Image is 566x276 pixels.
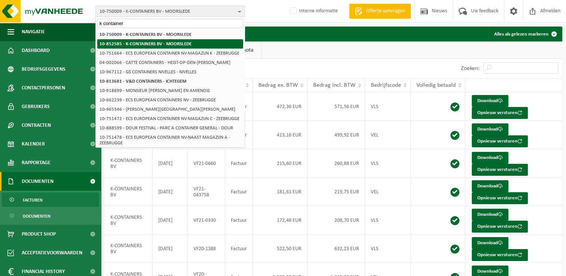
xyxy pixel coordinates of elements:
span: 10-750009 - K-CONTAINERS BV - MOORSLEDE [100,6,235,17]
label: Interne informatie [288,6,338,17]
td: VLS [365,206,411,234]
td: 219,75 EUR [308,178,365,206]
td: VLS [365,149,411,178]
a: Download [472,180,508,192]
a: Offerte aanvragen [349,4,411,19]
span: Facturen [23,193,43,207]
td: VF20-1388 [188,234,225,263]
td: 499,92 EUR [308,121,365,149]
td: K-CONTAINERS BV [105,234,153,263]
strong: 10-813681 - V&D CONTAINERS - ICHTEGEM [100,79,186,84]
button: Opnieuw versturen [472,249,528,261]
td: Factuur [225,178,253,206]
td: VEL [365,121,411,149]
strong: 10-852585 - K-CONTAINERS BV - MOORSLEDE [100,42,192,46]
li: 10-965346 - [PERSON_NAME][GEOGRAPHIC_DATA][PERSON_NAME] [97,105,243,114]
label: Zoeken: [461,65,480,71]
td: 208,70 EUR [308,206,365,234]
span: Documenten [23,209,51,223]
span: Rapportage [22,153,51,172]
td: K-CONTAINERS BV [105,178,153,206]
td: K-CONTAINERS BV [105,149,153,178]
span: Product Shop [22,225,56,243]
a: Download [472,209,508,221]
td: VLS [365,92,411,121]
span: Bedrag incl. BTW [313,82,355,88]
a: Documenten [2,209,99,223]
span: Volledig betaald [416,82,456,88]
td: 632,23 EUR [308,234,365,263]
a: Facturen [2,193,99,207]
td: K-CONTAINERS BV [105,206,153,234]
span: Offerte aanvragen [364,7,407,15]
td: Factuur [225,149,253,178]
input: Zoeken naar gekoppelde vestigingen [97,19,243,28]
td: 172,48 EUR [253,206,308,234]
button: Opnieuw versturen [472,107,528,119]
td: [DATE] [153,234,188,263]
td: 260,88 EUR [308,149,365,178]
td: 413,16 EUR [253,121,308,149]
td: Factuur [225,234,253,263]
td: [DATE] [153,206,188,234]
td: 522,50 EUR [253,234,308,263]
li: 10-751472 - ECS EUROPEAN CONTAINER NV-MAGAZIJN C - ZEEBRUGGE [97,114,243,123]
li: 10-918899 - MONSIEUR [PERSON_NAME] EN AMIENOIS [97,86,243,95]
a: Download [472,95,508,107]
span: Bedrag ex. BTW [258,82,298,88]
a: Download [472,152,508,164]
span: Contracten [22,116,51,135]
span: Navigatie [22,22,45,41]
button: Opnieuw versturen [472,164,528,176]
li: 10-888599 - DOUR FESTIVAL - PARC A CONTAINER GENERAL - DOUR [97,123,243,133]
a: Download [472,237,508,249]
td: 215,60 EUR [253,149,308,178]
li: 04-002066 - CATTE CONTAINERS - HEIST-OP-DEN-[PERSON_NAME] [97,58,243,67]
button: Opnieuw versturen [472,135,528,147]
span: Dashboard [22,41,50,60]
td: 571,56 EUR [308,92,365,121]
td: VF21-0330 [188,206,225,234]
li: 10-662239 - ECS EUROPEAN CONTAINERS NV - ZEEBRUGGE [97,95,243,105]
td: 181,61 EUR [253,178,308,206]
li: 10-751664 - ECS EUROPEAN CONTAINER NV-MAGAZIJN K - ZEEBRUGGE [97,49,243,58]
button: Alles als gelezen markeren [488,27,562,42]
span: Kalender [22,135,45,153]
span: Bedrijfscode [371,82,401,88]
span: Documenten [22,172,53,191]
td: VF21-0660 [188,149,225,178]
td: [DATE] [153,178,188,206]
td: VF21-043758 [188,178,225,206]
li: 10-751478 - ECS EUROPEAN CONTAINER NV-NAAST MAGAZIJN A - ZEEBRUGGE [97,133,243,148]
td: 472,36 EUR [253,92,308,121]
button: Opnieuw versturen [472,192,528,204]
a: Download [472,123,508,135]
td: [DATE] [153,149,188,178]
button: Opnieuw versturen [472,221,528,233]
td: Factuur [225,206,253,234]
span: Gebruikers [22,97,50,116]
li: 10-967112 - GS CONTAINERS NIVELLES - NIVELLES [97,67,243,77]
span: Bedrijfsgegevens [22,60,65,79]
td: VEL [365,178,411,206]
span: Acceptatievoorwaarden [22,243,82,262]
span: Contactpersonen [22,79,65,97]
td: VLS [365,234,411,263]
button: 10-750009 - K-CONTAINERS BV - MOORSLEDE [95,6,245,17]
strong: 10-750009 - K-CONTAINERS BV - MOORSLEDE [100,32,192,37]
